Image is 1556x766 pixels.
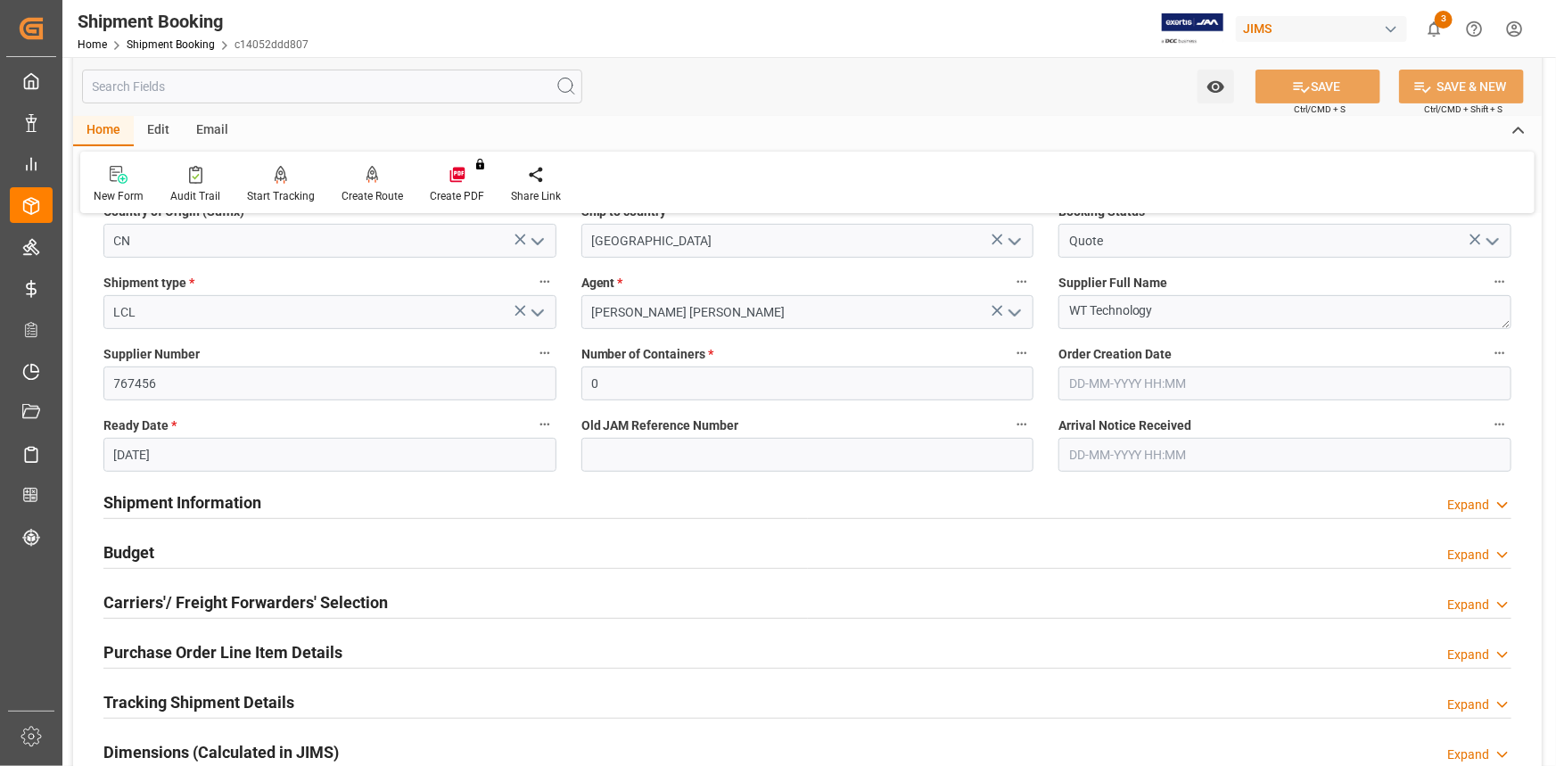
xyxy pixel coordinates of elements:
div: Audit Trail [170,188,220,204]
div: Expand [1447,745,1489,764]
button: open menu [1198,70,1234,103]
button: open menu [523,227,549,255]
span: Arrival Notice Received [1058,416,1191,435]
button: Arrival Notice Received [1488,413,1511,436]
span: Old JAM Reference Number [581,416,739,435]
span: Order Creation Date [1058,345,1172,364]
input: DD-MM-YYYY HH:MM [1058,438,1511,472]
h2: Purchase Order Line Item Details [103,640,342,664]
button: open menu [1000,299,1027,326]
div: New Form [94,188,144,204]
div: Shipment Booking [78,8,309,35]
div: Share Link [511,188,561,204]
button: SAVE [1256,70,1380,103]
button: SAVE & NEW [1399,70,1524,103]
span: Number of Containers [581,345,714,364]
textarea: WT Technology [1058,295,1511,329]
span: Ctrl/CMD + Shift + S [1424,103,1502,116]
a: Shipment Booking [127,38,215,51]
span: Supplier Full Name [1058,274,1167,292]
div: Edit [134,116,183,146]
div: Start Tracking [247,188,315,204]
button: Supplier Full Name [1488,270,1511,293]
span: 3 [1435,11,1453,29]
div: Expand [1447,496,1489,515]
button: Ready Date * [533,413,556,436]
a: Home [78,38,107,51]
div: Expand [1447,646,1489,664]
div: Expand [1447,546,1489,564]
input: DD-MM-YYYY [103,438,556,472]
button: Agent * [1010,270,1033,293]
button: Supplier Number [533,342,556,365]
img: Exertis%20JAM%20-%20Email%20Logo.jpg_1722504956.jpg [1162,13,1223,45]
h2: Tracking Shipment Details [103,690,294,714]
input: Type to search/select [103,224,556,258]
button: show 3 new notifications [1414,9,1454,49]
span: Ready Date [103,416,177,435]
span: Shipment type [103,274,194,292]
button: Old JAM Reference Number [1010,413,1033,436]
span: Ctrl/CMD + S [1294,103,1346,116]
div: Home [73,116,134,146]
div: Create Route [342,188,403,204]
div: JIMS [1236,16,1407,42]
button: JIMS [1236,12,1414,45]
h2: Shipment Information [103,490,261,515]
input: Search Fields [82,70,582,103]
button: open menu [523,299,549,326]
h2: Carriers'/ Freight Forwarders' Selection [103,590,388,614]
button: open menu [1000,227,1027,255]
div: Expand [1447,696,1489,714]
span: Agent [581,274,623,292]
h2: Budget [103,540,154,564]
span: Supplier Number [103,345,200,364]
button: open menu [1478,227,1504,255]
div: Expand [1447,596,1489,614]
button: Order Creation Date [1488,342,1511,365]
button: Number of Containers * [1010,342,1033,365]
div: Email [183,116,242,146]
button: Help Center [1454,9,1494,49]
input: DD-MM-YYYY HH:MM [1058,367,1511,400]
button: Shipment type * [533,270,556,293]
h2: Dimensions (Calculated in JIMS) [103,740,339,764]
